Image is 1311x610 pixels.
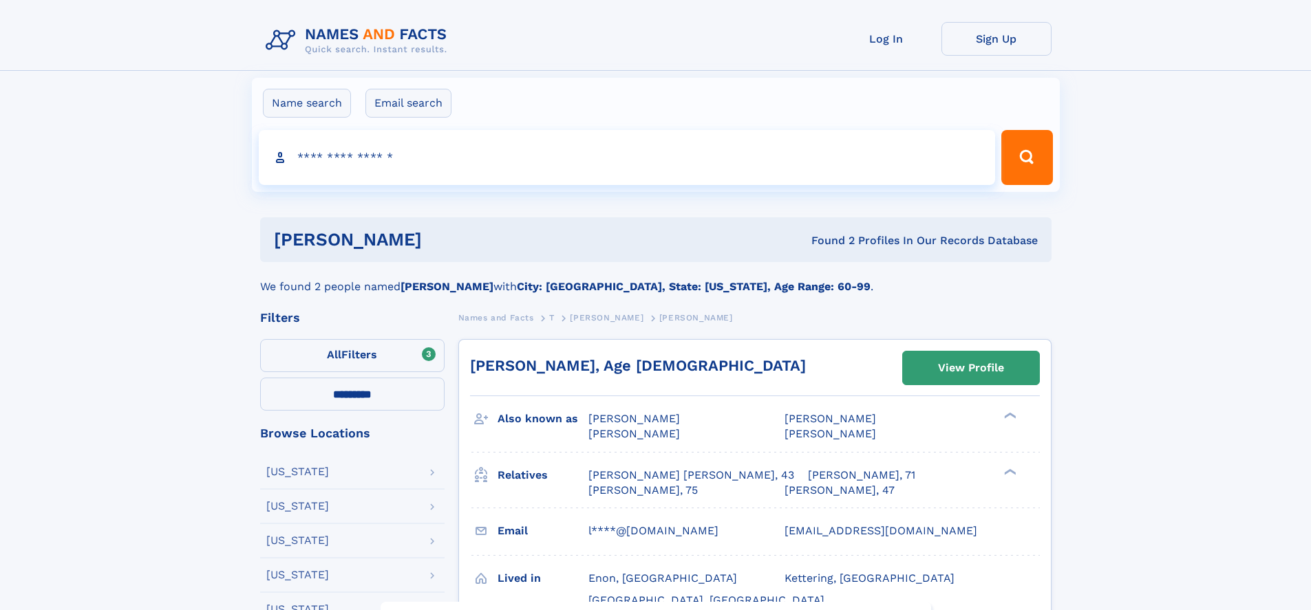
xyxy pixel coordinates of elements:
span: Enon, [GEOGRAPHIC_DATA] [588,571,737,585]
input: search input [259,130,996,185]
a: [PERSON_NAME] [PERSON_NAME], 43 [588,468,794,483]
div: [US_STATE] [266,466,329,477]
div: [US_STATE] [266,535,329,546]
div: We found 2 people named with . [260,262,1052,295]
a: Sign Up [941,22,1052,56]
a: Log In [831,22,941,56]
span: [PERSON_NAME] [570,313,643,323]
span: [PERSON_NAME] [659,313,733,323]
b: [PERSON_NAME] [401,280,493,293]
span: [PERSON_NAME] [785,427,876,440]
button: Search Button [1001,130,1052,185]
div: [US_STATE] [266,569,329,580]
span: Kettering, [GEOGRAPHIC_DATA] [785,571,955,585]
h3: Email [498,519,588,543]
label: Email search [365,89,451,118]
a: [PERSON_NAME] [570,309,643,326]
b: City: [GEOGRAPHIC_DATA], State: [US_STATE], Age Range: 60-99 [517,280,871,293]
div: Filters [260,312,445,324]
span: [GEOGRAPHIC_DATA], [GEOGRAPHIC_DATA] [588,593,824,607]
span: All [327,348,341,361]
a: [PERSON_NAME], 75 [588,483,698,498]
div: Browse Locations [260,427,445,439]
div: [US_STATE] [266,501,329,512]
label: Name search [263,89,351,118]
div: View Profile [938,352,1004,384]
h3: Also known as [498,407,588,431]
span: [PERSON_NAME] [588,427,680,440]
a: T [549,309,555,326]
a: Names and Facts [458,309,534,326]
span: [PERSON_NAME] [588,412,680,425]
h3: Relatives [498,464,588,487]
span: T [549,313,555,323]
label: Filters [260,339,445,372]
a: [PERSON_NAME], 71 [808,468,915,483]
h1: [PERSON_NAME] [274,231,617,248]
a: View Profile [903,351,1039,384]
div: Found 2 Profiles In Our Records Database [617,233,1038,248]
span: [PERSON_NAME] [785,412,876,425]
img: Logo Names and Facts [260,22,458,59]
div: ❯ [1001,467,1017,476]
span: [EMAIL_ADDRESS][DOMAIN_NAME] [785,524,977,537]
a: [PERSON_NAME], 47 [785,483,895,498]
a: [PERSON_NAME], Age [DEMOGRAPHIC_DATA] [470,357,806,374]
div: ❯ [1001,411,1017,420]
h3: Lived in [498,567,588,590]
